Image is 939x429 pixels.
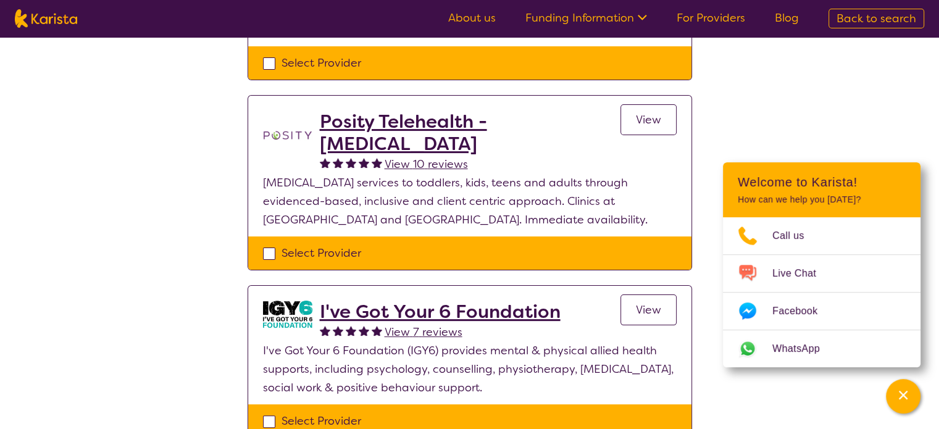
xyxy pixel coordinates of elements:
a: I've Got Your 6 Foundation [320,301,561,323]
button: Channel Menu [886,379,920,414]
a: Posity Telehealth - [MEDICAL_DATA] [320,110,620,155]
img: fullstar [346,325,356,336]
span: View [636,112,661,127]
img: fullstar [346,157,356,168]
img: fullstar [320,325,330,336]
span: Facebook [772,302,832,320]
img: fullstar [372,157,382,168]
a: View [620,294,677,325]
span: View 7 reviews [385,325,462,339]
p: How can we help you [DATE]? [738,194,906,205]
span: Call us [772,227,819,245]
h2: Welcome to Karista! [738,175,906,190]
p: [MEDICAL_DATA] services to toddlers, kids, teens and adults through evidenced-based, inclusive an... [263,173,677,229]
a: For Providers [677,10,745,25]
a: View 7 reviews [385,323,462,341]
a: Web link opens in a new tab. [723,330,920,367]
img: t1bslo80pcylnzwjhndq.png [263,110,312,160]
span: Back to search [837,11,916,26]
img: Karista logo [15,9,77,28]
img: aw0qclyvxjfem2oefjis.jpg [263,301,312,328]
a: View 10 reviews [385,155,468,173]
img: fullstar [333,157,343,168]
div: Channel Menu [723,162,920,367]
a: Back to search [828,9,924,28]
span: Live Chat [772,264,831,283]
p: I've Got Your 6 Foundation (IGY6) provides mental & physical allied health supports, including ps... [263,341,677,397]
img: fullstar [372,325,382,336]
a: Funding Information [525,10,647,25]
img: fullstar [320,157,330,168]
img: fullstar [333,325,343,336]
span: View [636,302,661,317]
ul: Choose channel [723,217,920,367]
img: fullstar [359,157,369,168]
span: WhatsApp [772,339,835,358]
span: View 10 reviews [385,157,468,172]
a: View [620,104,677,135]
a: Blog [775,10,799,25]
a: About us [448,10,496,25]
img: fullstar [359,325,369,336]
